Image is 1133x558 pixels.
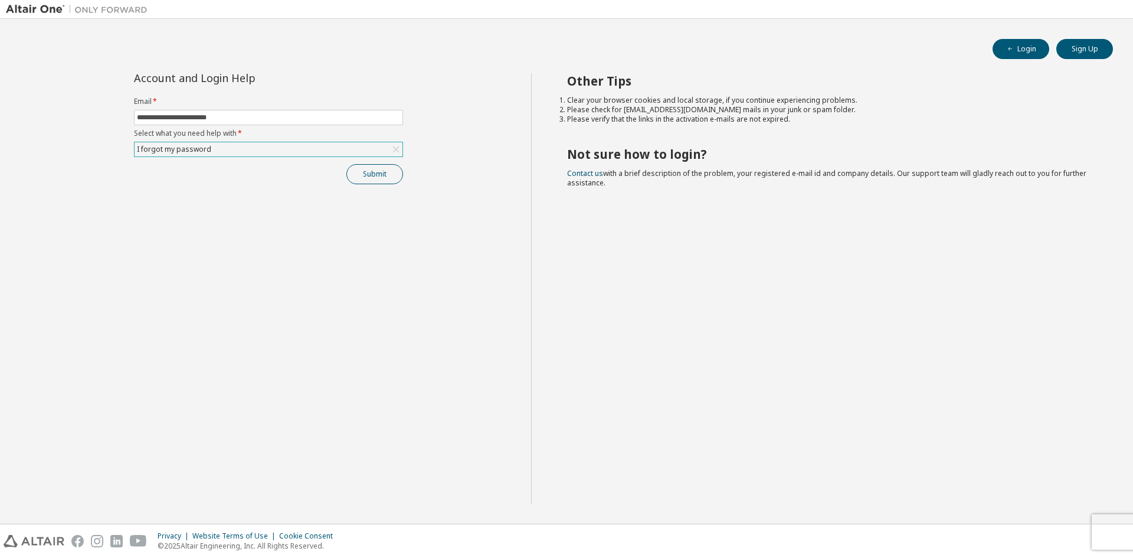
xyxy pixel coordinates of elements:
img: youtube.svg [130,535,147,547]
li: Please verify that the links in the activation e-mails are not expired. [567,115,1092,124]
div: I forgot my password [135,142,402,156]
a: Contact us [567,168,603,178]
img: Altair One [6,4,153,15]
button: Submit [346,164,403,184]
p: © 2025 Altair Engineering, Inc. All Rights Reserved. [158,541,340,551]
div: I forgot my password [135,143,213,156]
button: Sign Up [1056,39,1113,59]
div: Cookie Consent [279,531,340,541]
label: Select what you need help with [134,129,403,138]
img: facebook.svg [71,535,84,547]
button: Login [993,39,1049,59]
div: Privacy [158,531,192,541]
img: instagram.svg [91,535,103,547]
img: linkedin.svg [110,535,123,547]
h2: Other Tips [567,73,1092,89]
div: Website Terms of Use [192,531,279,541]
label: Email [134,97,403,106]
li: Please check for [EMAIL_ADDRESS][DOMAIN_NAME] mails in your junk or spam folder. [567,105,1092,115]
img: altair_logo.svg [4,535,64,547]
h2: Not sure how to login? [567,146,1092,162]
div: Account and Login Help [134,73,349,83]
span: with a brief description of the problem, your registered e-mail id and company details. Our suppo... [567,168,1086,188]
li: Clear your browser cookies and local storage, if you continue experiencing problems. [567,96,1092,105]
